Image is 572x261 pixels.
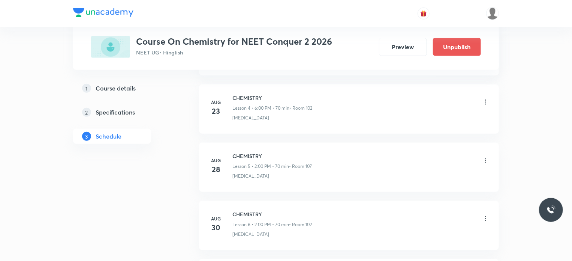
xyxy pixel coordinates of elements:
[82,84,91,93] p: 1
[96,108,135,117] h5: Specifications
[420,10,427,17] img: avatar
[232,210,312,218] h6: CHEMISTRY
[208,222,223,233] h4: 30
[208,106,223,117] h4: 23
[289,221,312,228] p: • Room 102
[289,105,312,112] p: • Room 102
[73,105,175,120] a: 2Specifications
[547,205,556,214] img: ttu
[208,99,223,106] h6: Aug
[82,132,91,141] p: 3
[91,36,130,58] img: 982EAB34-F36C-48B9-B29A-E7BFF4A4899F_plus.png
[232,163,289,170] p: Lesson 5 • 2:00 PM • 70 min
[208,157,223,164] h6: Aug
[96,132,121,141] h5: Schedule
[433,38,481,56] button: Unpublish
[232,152,312,160] h6: CHEMISTRY
[486,7,499,20] img: Divya tyagi
[136,48,332,56] p: NEET UG • Hinglish
[208,215,223,222] h6: Aug
[208,164,223,175] h4: 28
[232,105,289,112] p: Lesson 4 • 6:00 PM • 70 min
[73,8,133,17] img: Company Logo
[232,115,269,121] p: [MEDICAL_DATA]
[232,94,312,102] h6: CHEMISTRY
[82,108,91,117] p: 2
[73,81,175,96] a: 1Course details
[96,84,136,93] h5: Course details
[232,221,289,228] p: Lesson 6 • 2:00 PM • 70 min
[232,173,269,180] p: [MEDICAL_DATA]
[136,36,332,47] h3: Course On Chemistry for NEET Conquer 2 2026
[418,8,430,20] button: avatar
[73,8,133,19] a: Company Logo
[232,231,269,238] p: [MEDICAL_DATA]
[379,38,427,56] button: Preview
[289,163,312,170] p: • Room 107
